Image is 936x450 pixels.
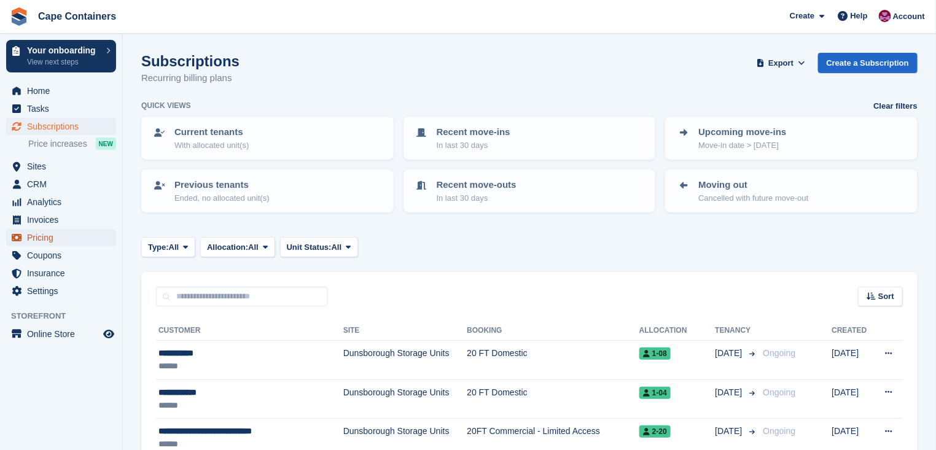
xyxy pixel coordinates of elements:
[280,237,358,257] button: Unit Status: All
[148,241,169,254] span: Type:
[6,40,116,72] a: Your onboarding View next steps
[437,139,510,152] p: In last 30 days
[879,10,891,22] img: Matt Dollisson
[156,321,343,341] th: Customer
[142,171,392,211] a: Previous tenants Ended, no allocated unit(s)
[715,386,744,399] span: [DATE]
[715,347,744,360] span: [DATE]
[141,53,240,69] h1: Subscriptions
[343,321,467,341] th: Site
[768,57,794,69] span: Export
[6,325,116,343] a: menu
[893,10,925,23] span: Account
[141,237,195,257] button: Type: All
[6,82,116,99] a: menu
[11,310,122,322] span: Storefront
[698,139,786,152] p: Move-in date > [DATE]
[27,100,101,117] span: Tasks
[174,139,249,152] p: With allocated unit(s)
[666,118,916,158] a: Upcoming move-ins Move-in date > [DATE]
[200,237,275,257] button: Allocation: All
[698,178,808,192] p: Moving out
[763,426,795,436] span: Ongoing
[27,118,101,135] span: Subscriptions
[96,138,116,150] div: NEW
[287,241,332,254] span: Unit Status:
[437,192,517,204] p: In last 30 days
[698,192,808,204] p: Cancelled with future move-out
[818,53,918,73] a: Create a Subscription
[27,325,101,343] span: Online Store
[6,158,116,175] a: menu
[754,53,808,73] button: Export
[6,265,116,282] a: menu
[666,171,916,211] a: Moving out Cancelled with future move-out
[6,193,116,211] a: menu
[27,176,101,193] span: CRM
[174,178,270,192] p: Previous tenants
[405,118,655,158] a: Recent move-ins In last 30 days
[27,46,100,55] p: Your onboarding
[27,229,101,246] span: Pricing
[6,247,116,264] a: menu
[832,321,873,341] th: Created
[142,118,392,158] a: Current tenants With allocated unit(s)
[878,290,894,303] span: Sort
[343,341,467,380] td: Dunsborough Storage Units
[6,282,116,300] a: menu
[763,348,795,358] span: Ongoing
[174,125,249,139] p: Current tenants
[10,7,28,26] img: stora-icon-8386f47178a22dfd0bd8f6a31ec36ba5ce8667c1dd55bd0f319d3a0aa187defe.svg
[851,10,868,22] span: Help
[832,379,873,419] td: [DATE]
[28,138,87,150] span: Price increases
[405,171,655,211] a: Recent move-outs In last 30 days
[27,56,100,68] p: View next steps
[639,347,671,360] span: 1-08
[27,211,101,228] span: Invoices
[763,387,795,397] span: Ongoing
[248,241,259,254] span: All
[6,229,116,246] a: menu
[27,158,101,175] span: Sites
[6,118,116,135] a: menu
[207,241,248,254] span: Allocation:
[715,321,758,341] th: Tenancy
[6,211,116,228] a: menu
[27,193,101,211] span: Analytics
[715,425,744,438] span: [DATE]
[790,10,814,22] span: Create
[873,100,918,112] a: Clear filters
[27,82,101,99] span: Home
[698,125,786,139] p: Upcoming move-ins
[27,247,101,264] span: Coupons
[27,265,101,282] span: Insurance
[33,6,121,26] a: Cape Containers
[639,425,671,438] span: 2-20
[6,176,116,193] a: menu
[28,137,116,150] a: Price increases NEW
[467,341,639,380] td: 20 FT Domestic
[332,241,342,254] span: All
[467,379,639,419] td: 20 FT Domestic
[639,387,671,399] span: 1-04
[141,71,240,85] p: Recurring billing plans
[832,341,873,380] td: [DATE]
[141,100,191,111] h6: Quick views
[467,321,639,341] th: Booking
[174,192,270,204] p: Ended, no allocated unit(s)
[343,379,467,419] td: Dunsborough Storage Units
[6,100,116,117] a: menu
[169,241,179,254] span: All
[27,282,101,300] span: Settings
[437,178,517,192] p: Recent move-outs
[101,327,116,341] a: Preview store
[437,125,510,139] p: Recent move-ins
[639,321,716,341] th: Allocation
